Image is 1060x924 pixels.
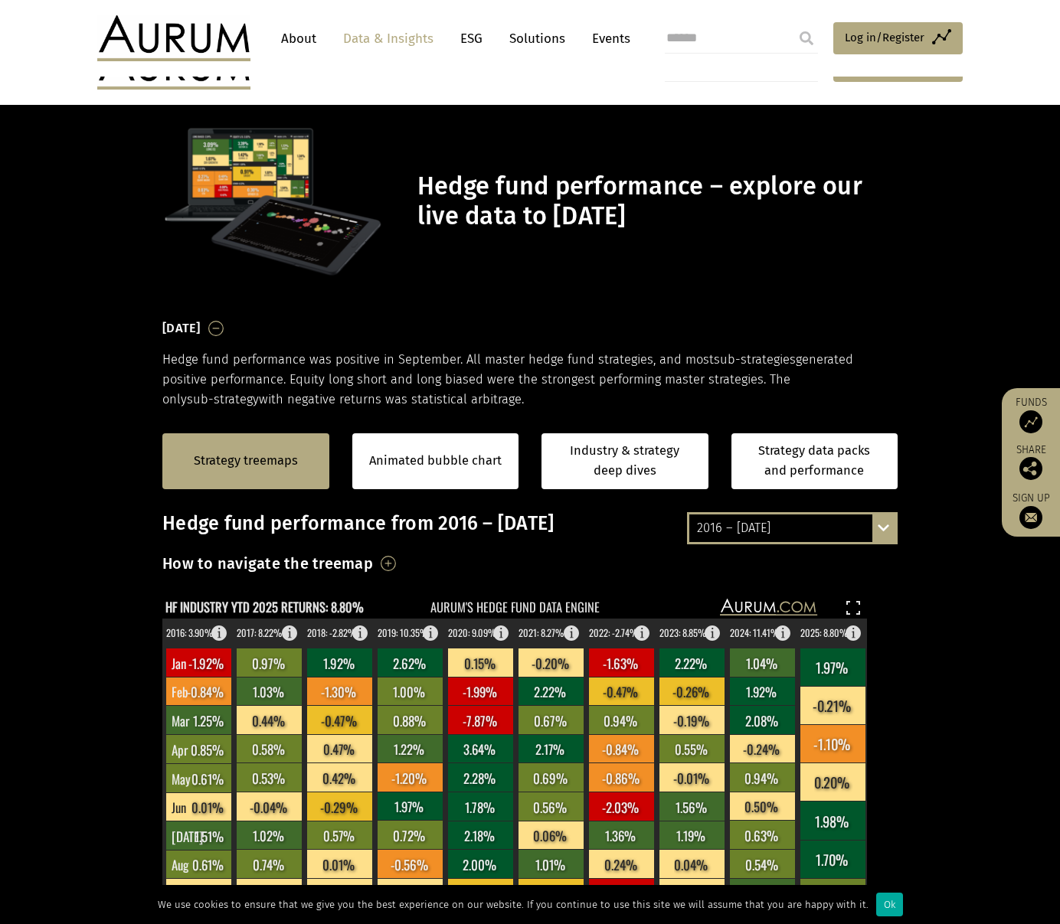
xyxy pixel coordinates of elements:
img: Aurum [97,15,250,61]
h3: [DATE] [162,317,201,340]
h1: Hedge fund performance – explore our live data to [DATE] [417,171,894,231]
a: Strategy data packs and performance [731,433,898,489]
a: Sign up [1009,491,1052,529]
h3: Hedge fund performance from 2016 – [DATE] [162,512,898,535]
a: Animated bubble chart [369,451,502,471]
a: Data & Insights [335,24,441,53]
a: About [273,24,324,53]
p: Hedge fund performance was positive in September. All master hedge fund strategies, and most gene... [162,350,898,410]
div: 2016 – [DATE] [689,514,895,542]
div: Share [1009,445,1052,480]
a: Funds [1009,396,1052,433]
img: Access Funds [1019,410,1042,433]
div: Ok [876,893,903,916]
img: Sign up to our newsletter [1019,506,1042,529]
h3: How to navigate the treemap [162,550,373,576]
a: Solutions [502,24,573,53]
input: Submit [791,23,822,54]
a: Industry & strategy deep dives [541,433,708,489]
span: sub-strategy [187,392,259,406]
a: Events [584,24,630,53]
span: sub-strategies [714,352,796,367]
a: ESG [453,24,490,53]
img: Share this post [1019,457,1042,480]
span: Log in/Register [845,28,924,47]
a: Strategy treemaps [194,451,298,471]
a: Log in/Register [833,22,963,54]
